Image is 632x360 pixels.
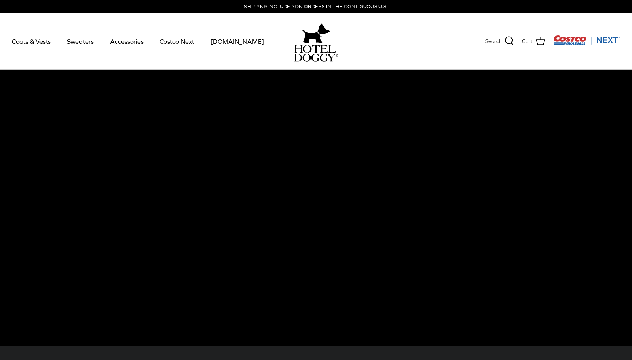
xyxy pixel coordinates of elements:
[60,28,101,55] a: Sweaters
[553,35,620,45] img: Costco Next
[203,28,271,55] a: [DOMAIN_NAME]
[553,40,620,46] a: Visit Costco Next
[302,21,330,45] img: hoteldoggy.com
[522,36,545,47] a: Cart
[153,28,201,55] a: Costco Next
[485,37,501,46] span: Search
[103,28,151,55] a: Accessories
[485,36,514,47] a: Search
[5,28,58,55] a: Coats & Vests
[294,45,338,62] img: hoteldoggycom
[294,21,338,62] a: hoteldoggy.com hoteldoggycom
[522,37,533,46] span: Cart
